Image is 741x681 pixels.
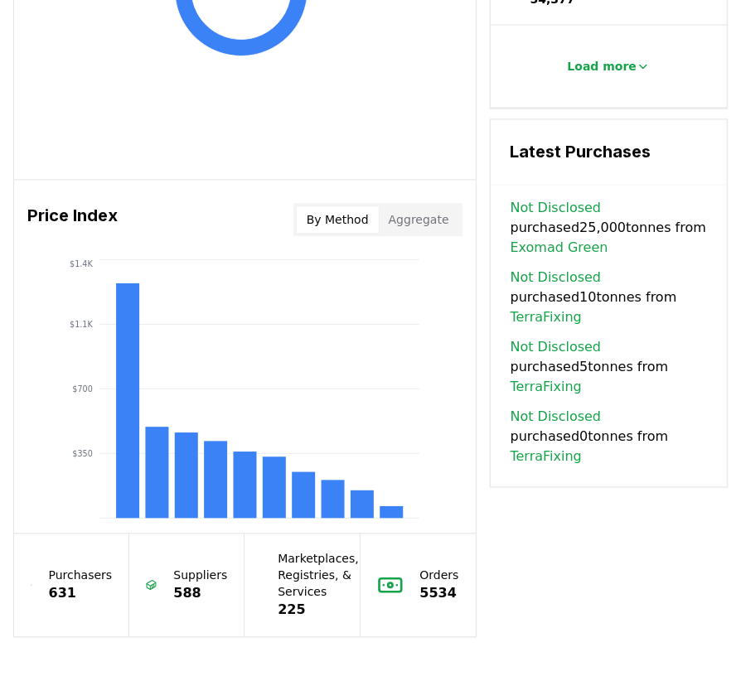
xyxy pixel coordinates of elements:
[511,447,582,466] a: TerraFixing
[511,268,602,287] a: Not Disclosed
[49,583,113,603] p: 631
[173,583,227,603] p: 588
[511,407,707,466] span: purchased 0 tonnes from
[511,337,602,357] a: Not Disclosed
[420,567,459,583] p: Orders
[568,58,637,75] p: Load more
[27,203,118,236] h3: Price Index
[278,550,359,600] p: Marketplaces, Registries, & Services
[379,206,459,233] button: Aggregate
[49,567,113,583] p: Purchasers
[511,198,707,258] span: purchased 25,000 tonnes from
[511,337,707,397] span: purchased 5 tonnes from
[173,567,227,583] p: Suppliers
[278,600,359,620] p: 225
[70,258,93,268] tspan: $1.4K
[511,307,582,327] a: TerraFixing
[70,319,93,328] tspan: $1.1K
[420,583,459,603] p: 5534
[72,448,92,457] tspan: $350
[72,384,92,393] tspan: $700
[511,198,602,218] a: Not Disclosed
[511,268,707,327] span: purchased 10 tonnes from
[511,139,707,164] h3: Latest Purchases
[511,407,602,427] a: Not Disclosed
[511,377,582,397] a: TerraFixing
[511,238,608,258] a: Exomad Green
[555,50,664,83] button: Load more
[297,206,379,233] button: By Method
